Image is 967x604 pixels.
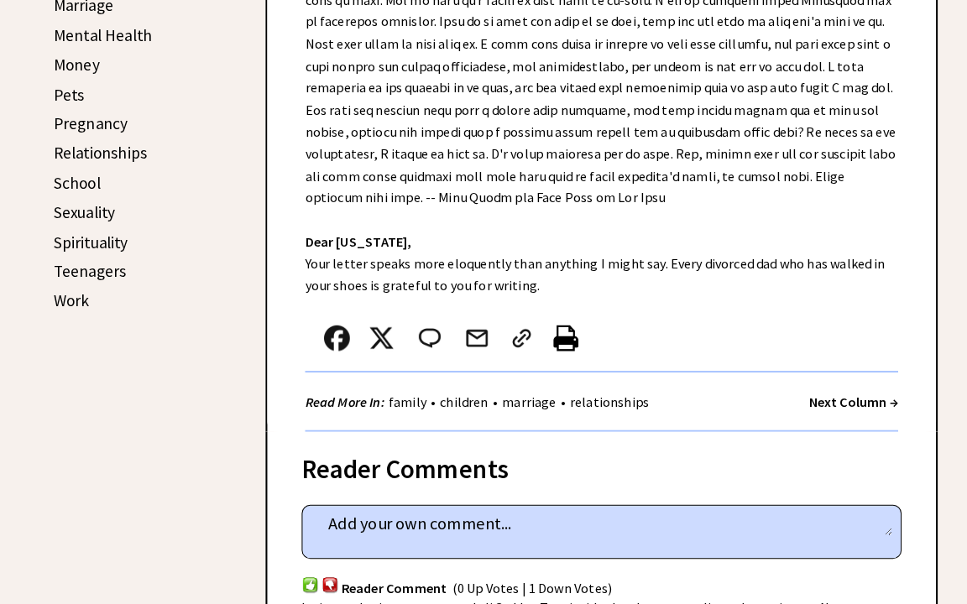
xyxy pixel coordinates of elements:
a: Spirituality [53,241,126,261]
img: printer%20icon.png [541,332,566,357]
span: (0 Up Votes | 1 Down Votes) [442,581,598,597]
a: Marriage [53,9,112,29]
a: School [53,183,99,203]
span: Reader Comment [334,581,437,597]
img: message_round%202.png [406,332,435,357]
div: • • • [299,397,639,418]
a: Next Column → [791,398,878,415]
strong: Dear [US_STATE], [299,242,403,258]
div: Reader Comments [295,455,881,482]
img: votdown.png [315,577,332,593]
a: family [376,398,421,415]
strong: Read More In: [299,398,376,415]
a: Pregnancy [53,125,126,145]
a: Mental Health [53,39,149,59]
img: x_small.png [361,332,386,357]
img: facebook.png [317,332,342,357]
a: Work [53,298,88,318]
a: Money [53,67,98,87]
img: link_02.png [498,332,523,357]
a: Relationships [53,154,144,174]
a: children [426,398,482,415]
a: Sexuality [53,211,113,232]
a: marriage [487,398,548,415]
a: Pets [53,96,83,117]
img: mail.png [454,332,479,357]
a: relationships [553,398,639,415]
a: Teenagers [53,269,124,289]
img: votup.png [295,577,312,593]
